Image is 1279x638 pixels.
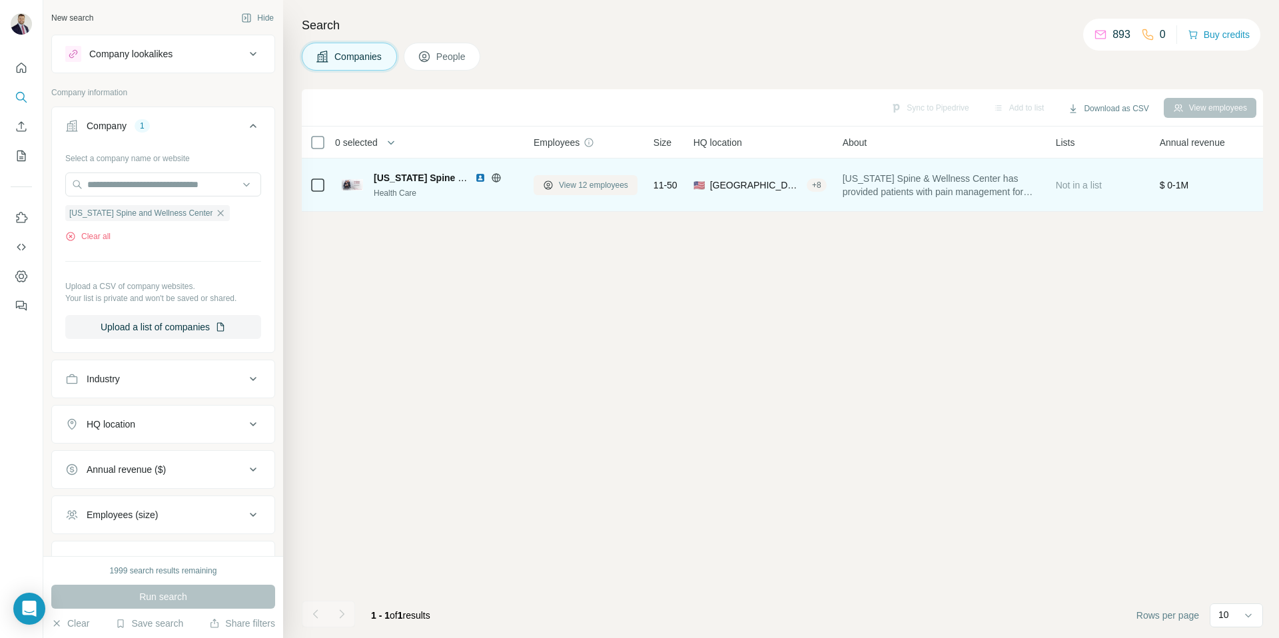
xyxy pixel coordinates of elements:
[1059,99,1158,119] button: Download as CSV
[436,50,467,63] span: People
[693,178,705,192] span: 🇺🇸
[475,172,486,183] img: LinkedIn logo
[390,610,398,621] span: of
[335,136,378,149] span: 0 selected
[13,593,45,625] div: Open Intercom Messenger
[11,206,32,230] button: Use Surfe on LinkedIn
[110,565,217,577] div: 1999 search results remaining
[807,179,827,191] div: + 8
[65,280,261,292] p: Upload a CSV of company websites.
[52,363,274,395] button: Industry
[11,13,32,35] img: Avatar
[653,136,671,149] span: Size
[398,610,403,621] span: 1
[135,120,150,132] div: 1
[653,178,677,192] span: 11-50
[87,119,127,133] div: Company
[1056,180,1102,190] span: Not in a list
[87,372,120,386] div: Industry
[87,418,135,431] div: HQ location
[11,264,32,288] button: Dashboard
[11,115,32,139] button: Enrich CSV
[374,187,518,199] div: Health Care
[11,144,32,168] button: My lists
[11,294,32,318] button: Feedback
[11,85,32,109] button: Search
[843,136,867,149] span: About
[232,8,283,28] button: Hide
[65,292,261,304] p: Your list is private and won't be saved or shared.
[534,136,580,149] span: Employees
[559,179,628,191] span: View 12 employees
[1218,608,1229,621] p: 10
[52,408,274,440] button: HQ location
[89,47,173,61] div: Company lookalikes
[1112,27,1130,43] p: 893
[51,87,275,99] p: Company information
[209,617,275,630] button: Share filters
[1160,180,1189,190] span: $ 0-1M
[51,617,89,630] button: Clear
[1056,136,1075,149] span: Lists
[1160,136,1225,149] span: Annual revenue
[710,178,801,192] span: [GEOGRAPHIC_DATA], [GEOGRAPHIC_DATA]
[371,610,430,621] span: results
[843,172,1040,198] span: [US_STATE] Spine & Wellness Center has provided patients with pain management for back and spine ...
[11,235,32,259] button: Use Surfe API
[87,508,158,521] div: Employees (size)
[52,110,274,147] button: Company1
[374,172,550,183] span: [US_STATE] Spine and Wellness Center
[52,38,274,70] button: Company lookalikes
[87,463,166,476] div: Annual revenue ($)
[52,454,274,485] button: Annual revenue ($)
[693,136,742,149] span: HQ location
[52,499,274,531] button: Employees (size)
[302,16,1263,35] h4: Search
[1188,25,1250,44] button: Buy credits
[65,230,111,242] button: Clear all
[65,147,261,164] div: Select a company name or website
[52,544,274,576] button: Technologies
[87,553,141,567] div: Technologies
[1160,27,1166,43] p: 0
[534,175,638,195] button: View 12 employees
[371,610,390,621] span: 1 - 1
[1136,609,1199,622] span: Rows per page
[342,179,363,190] img: Logo of New York Spine and Wellness Center
[334,50,383,63] span: Companies
[11,56,32,80] button: Quick start
[51,12,93,24] div: New search
[65,315,261,339] button: Upload a list of companies
[115,617,183,630] button: Save search
[69,207,213,219] span: [US_STATE] Spine and Wellness Center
